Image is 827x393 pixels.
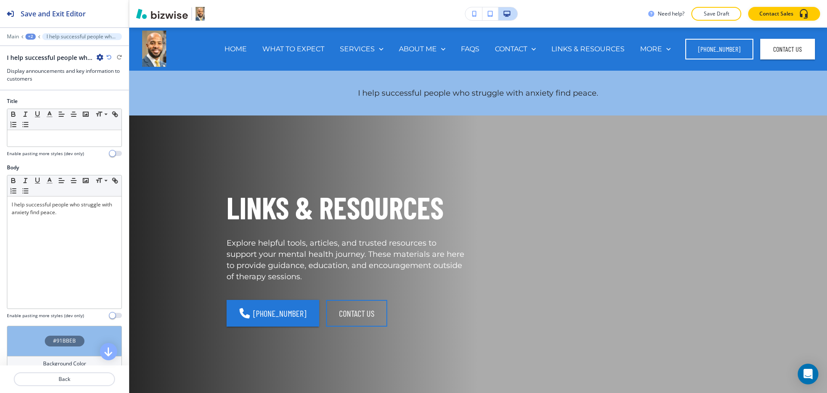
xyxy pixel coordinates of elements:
[227,88,730,99] p: I help successful people who struggle with anxiety find peace.
[7,150,84,157] h4: Enable pasting more styles (dev only)
[759,10,793,18] p: Contact Sales
[640,44,662,54] p: MORE
[227,187,468,228] p: LINKS & RESOURCES
[760,39,815,59] button: Contact Us
[196,7,205,21] img: Your Logo
[551,44,625,54] p: LINKS & RESOURCES
[25,34,36,40] button: +2
[42,33,122,40] button: I help successful people who struggle with anxiety find peace.-1
[461,44,479,54] p: FAQS
[43,360,86,368] h4: Background Color
[14,372,115,386] button: Back
[227,300,319,327] a: [PHONE_NUMBER]
[658,10,684,18] h3: Need help?
[262,44,324,54] p: WHAT TO EXPECT
[691,7,741,21] button: Save Draft
[7,34,19,40] button: Main
[7,97,18,105] h2: Title
[7,312,84,319] h4: Enable pasting more styles (dev only)
[703,10,730,18] p: Save Draft
[21,9,86,19] h2: Save and Exit Editor
[7,53,93,62] h2: I help successful people who struggle with anxiety find peace.-1
[47,34,118,40] p: I help successful people who struggle with anxiety find peace.-1
[224,44,247,54] p: HOME
[748,7,820,21] button: Contact Sales
[399,44,437,54] p: ABOUT ME
[142,31,166,67] img: Counseling in Motion
[136,9,188,19] img: Bizwise Logo
[15,375,114,383] p: Back
[53,337,76,345] h4: #91BBEB
[7,326,122,371] button: #91BBEBBackground Color
[7,164,19,172] h2: Body
[798,364,818,384] div: Open Intercom Messenger
[12,201,117,216] p: I help successful people who struggle with anxiety find peace.
[227,238,468,283] p: Explore helpful tools, articles, and trusted resources to support your mental health journey. The...
[495,44,527,54] p: CONTACT
[7,67,122,83] h3: Display announcements and key information to customers
[685,39,753,59] button: [PHONE_NUMBER]
[326,300,387,327] button: CONTACT US
[340,44,375,54] p: SERVICES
